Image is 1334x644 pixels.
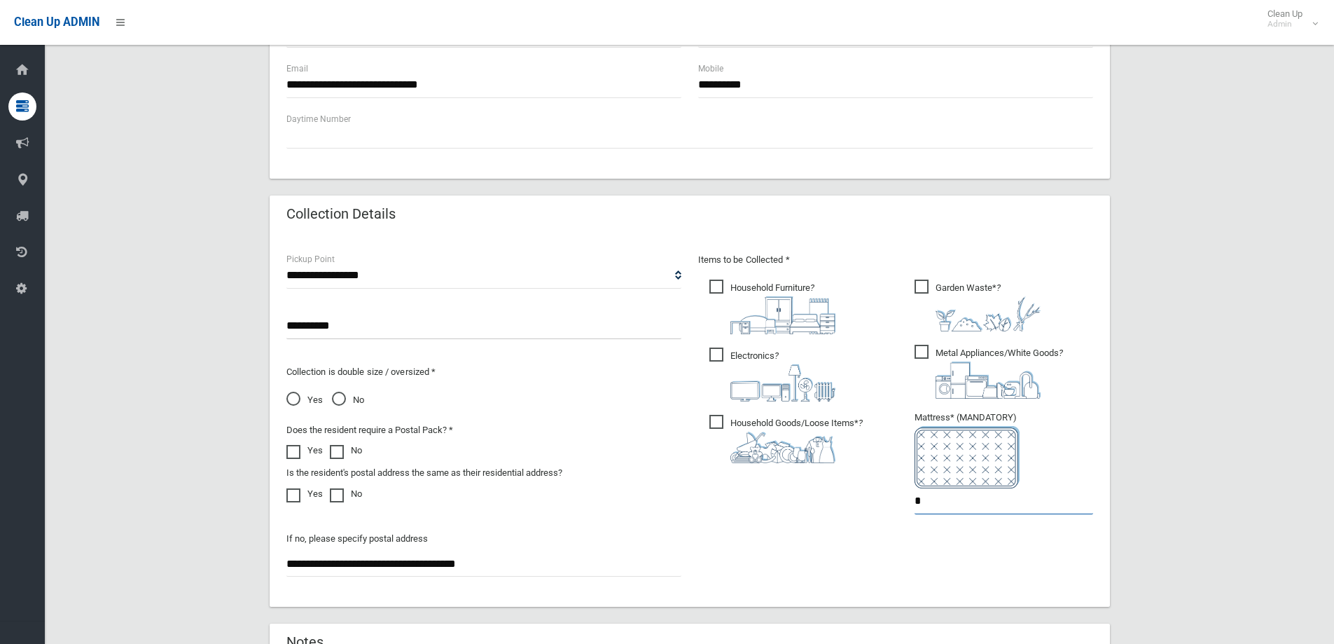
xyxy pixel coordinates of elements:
[286,364,681,381] p: Collection is double size / oversized *
[936,362,1041,399] img: 36c1b0289cb1767239cdd3de9e694f19.png
[936,296,1041,331] img: 4fd8a5c772b2c999c83690221e5242e0.png
[698,252,1093,268] p: Items to be Collected *
[709,348,835,402] span: Electronics
[14,15,99,29] span: Clean Up ADMIN
[1260,8,1316,29] span: Clean Up
[1267,19,1302,29] small: Admin
[286,486,323,502] label: Yes
[286,442,323,459] label: Yes
[286,392,323,409] span: Yes
[286,422,453,439] label: Does the resident require a Postal Pack? *
[915,412,1093,488] span: Mattress* (MANDATORY)
[332,392,364,409] span: No
[915,280,1041,331] span: Garden Waste*
[915,426,1020,488] img: e7408bece873d2c1783593a074e5cb2f.png
[730,282,835,334] i: ?
[936,282,1041,331] i: ?
[330,442,362,459] label: No
[730,418,863,463] i: ?
[286,465,562,481] label: Is the resident's postal address the same as their residential address?
[709,415,863,463] span: Household Goods/Loose Items*
[730,432,835,463] img: b13cc3517677393f34c0a387616ef184.png
[709,280,835,334] span: Household Furniture
[330,486,362,502] label: No
[936,348,1063,399] i: ?
[270,200,412,228] header: Collection Details
[286,530,428,547] label: If no, please specify postal address
[915,345,1063,399] span: Metal Appliances/White Goods
[730,350,835,402] i: ?
[730,364,835,402] img: 394712a680b73dbc3d2a6a3a7ffe5a07.png
[730,296,835,334] img: aa9efdbe659d29b613fca23ba79d85cb.png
